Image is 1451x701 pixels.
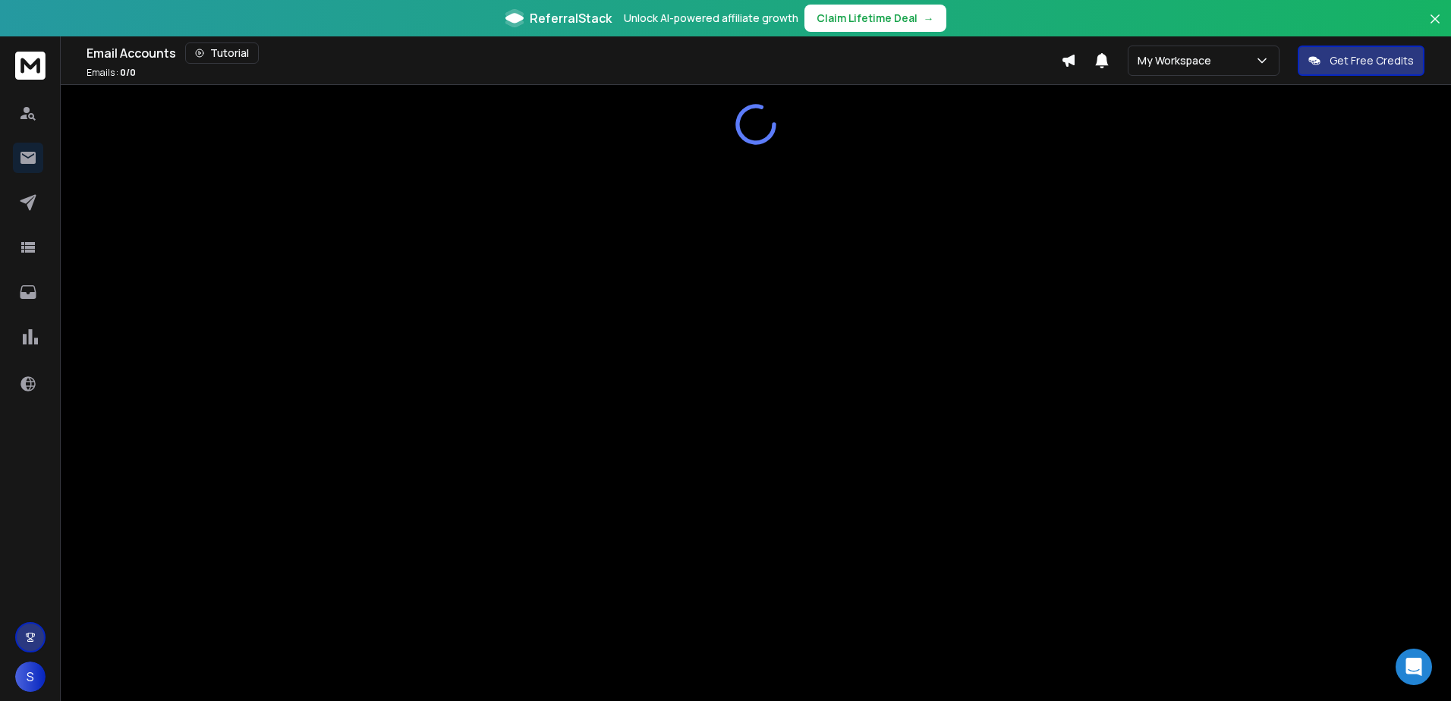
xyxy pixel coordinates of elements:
[87,42,1061,64] div: Email Accounts
[1138,53,1217,68] p: My Workspace
[624,11,798,26] p: Unlock AI-powered affiliate growth
[15,662,46,692] button: S
[1396,649,1432,685] div: Open Intercom Messenger
[87,67,136,79] p: Emails :
[185,42,259,64] button: Tutorial
[120,66,136,79] span: 0 / 0
[530,9,612,27] span: ReferralStack
[1298,46,1424,76] button: Get Free Credits
[924,11,934,26] span: →
[804,5,946,32] button: Claim Lifetime Deal→
[1425,9,1445,46] button: Close banner
[1330,53,1414,68] p: Get Free Credits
